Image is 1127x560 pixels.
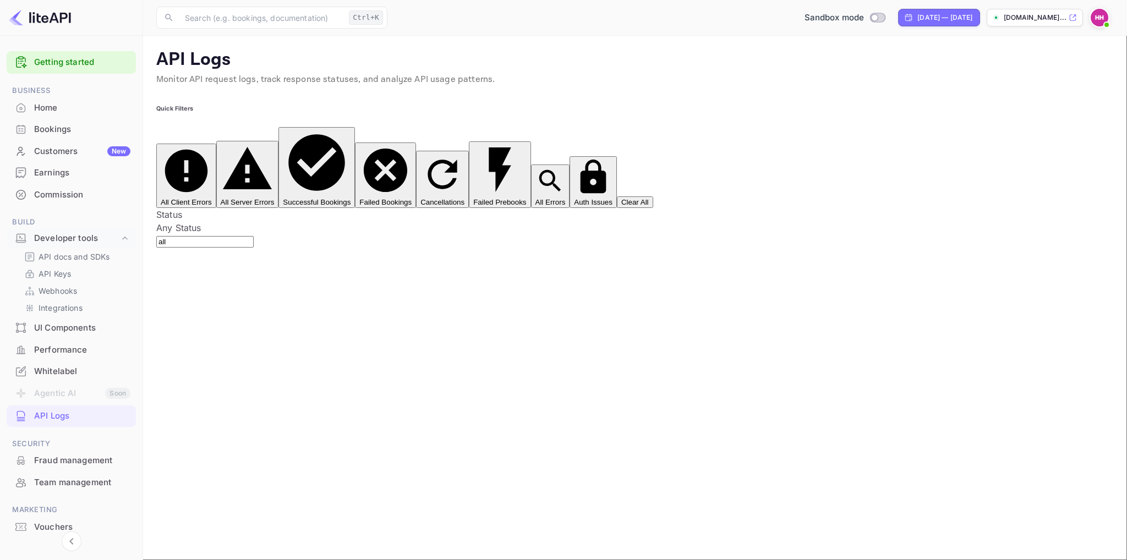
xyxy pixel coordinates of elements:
div: Switch to Production mode [800,12,890,24]
div: UI Components [34,322,130,334]
div: Performance [34,344,130,356]
span: Security [7,438,136,450]
button: Successful Bookings [278,127,355,208]
p: [DOMAIN_NAME]... [1004,13,1066,23]
div: Commission [34,189,130,201]
a: API docs and SDKs [24,251,127,262]
a: Fraud management [7,450,136,470]
div: Developer tools [7,229,136,248]
div: Fraud management [7,450,136,471]
div: New [107,146,130,156]
div: Fraud management [34,454,130,467]
div: Home [34,102,130,114]
div: API docs and SDKs [20,249,132,265]
div: Commission [7,184,136,206]
p: API Keys [39,268,71,279]
div: Home [7,97,136,119]
div: Getting started [7,51,136,74]
div: Any Status [156,221,1114,234]
div: Integrations [20,300,132,316]
button: Failed Prebooks [469,141,530,207]
div: Whitelabel [7,361,136,382]
div: API Logs [7,405,136,427]
div: CustomersNew [7,141,136,162]
span: Marketing [7,504,136,516]
button: All Errors [531,164,570,208]
a: API Keys [24,268,127,279]
a: Performance [7,339,136,360]
a: Team management [7,472,136,492]
input: Search (e.g. bookings, documentation) [178,7,344,29]
div: Team management [34,476,130,489]
div: Team management [7,472,136,493]
button: Cancellations [416,151,469,208]
button: Auth Issues [570,156,617,208]
button: Collapse navigation [62,531,81,551]
span: Sandbox mode [805,12,865,24]
a: API Logs [7,405,136,426]
button: Clear All [617,196,653,208]
a: CustomersNew [7,141,136,161]
div: Ctrl+K [349,10,383,25]
p: API docs and SDKs [39,251,110,262]
div: UI Components [7,317,136,339]
a: Home [7,97,136,118]
a: Commission [7,184,136,205]
div: Earnings [34,167,130,179]
label: Status [156,209,182,220]
div: Vouchers [34,521,130,534]
button: All Client Errors [156,144,216,208]
p: API Logs [156,49,1114,71]
div: Whitelabel [34,365,130,378]
div: Developer tools [34,232,119,245]
a: Earnings [7,162,136,183]
div: Bookings [7,119,136,140]
div: Click to change the date range period [898,9,980,26]
button: All Server Errors [216,141,279,208]
p: Monitor API request logs, track response statuses, and analyze API usage patterns. [156,73,1114,86]
div: Vouchers [7,517,136,538]
a: Webhooks [24,285,127,297]
a: Integrations [24,302,127,314]
div: [DATE] — [DATE] [917,13,972,23]
a: UI Components [7,317,136,338]
button: Failed Bookings [355,142,416,208]
a: Vouchers [7,517,136,537]
p: Integrations [39,302,83,314]
div: Performance [7,339,136,361]
div: API Logs [34,410,130,422]
div: Earnings [7,162,136,184]
span: Business [7,85,136,97]
img: LiteAPI logo [9,9,71,26]
p: Webhooks [39,285,77,297]
div: Bookings [34,123,130,136]
a: Getting started [34,56,130,69]
img: Henrik Hansen [1091,9,1108,26]
div: Webhooks [20,283,132,299]
span: Build [7,216,136,228]
a: Bookings [7,119,136,139]
div: Customers [34,145,130,158]
div: API Keys [20,266,132,282]
h6: Quick Filters [156,105,1114,113]
a: Whitelabel [7,361,136,381]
